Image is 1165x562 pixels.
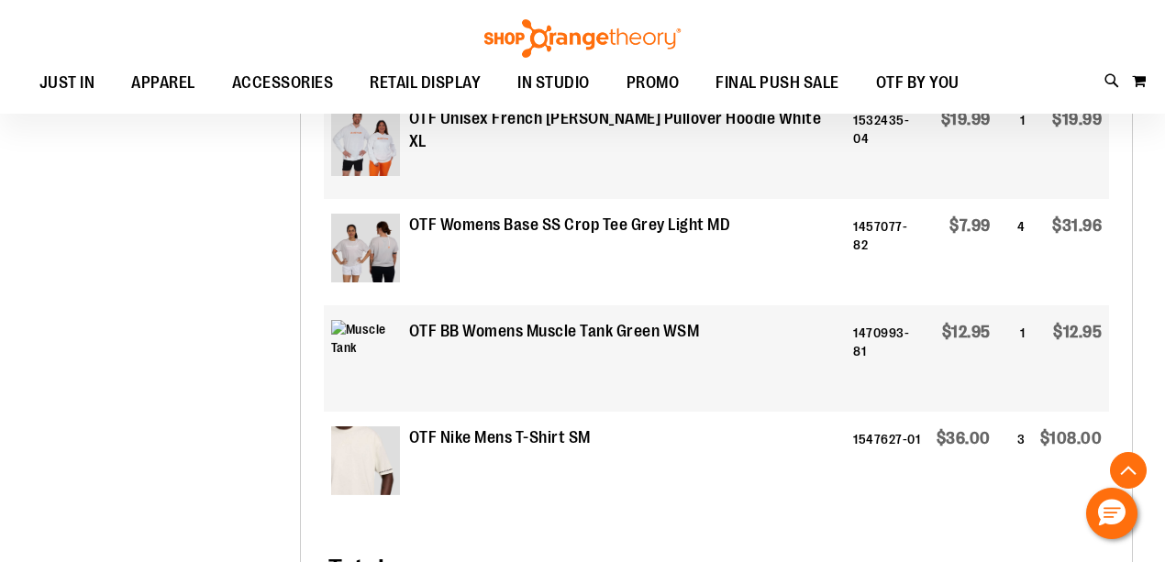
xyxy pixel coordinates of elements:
[351,62,499,105] a: RETAIL DISPLAY
[113,62,214,105] a: APPAREL
[39,62,95,104] span: JUST IN
[1110,452,1147,489] button: Back To Top
[627,62,680,104] span: PROMO
[941,110,991,128] span: $19.99
[21,62,114,105] a: JUST IN
[1052,110,1102,128] span: $19.99
[846,199,929,305] td: 1457077-82
[697,62,858,105] a: FINAL PUSH SALE
[1040,429,1103,447] span: $108.00
[1053,323,1102,341] span: $12.95
[876,62,960,104] span: OTF BY YOU
[846,305,929,412] td: 1470993-81
[998,412,1033,518] td: 3
[949,216,991,235] span: $7.99
[499,62,608,105] a: IN STUDIO
[998,305,1033,412] td: 1
[608,62,698,105] a: PROMO
[331,214,400,282] img: Base Short Sleeve Crop Tee
[858,62,978,105] a: OTF BY YOU
[409,214,731,237] strong: OTF Womens Base SS Crop Tee Grey Light MD
[331,426,400,495] img: Nike Short Sleeve Tee
[846,93,929,199] td: 1532435-04
[1086,488,1137,539] button: Hello, have a question? Let’s chat.
[942,323,991,341] span: $12.95
[998,93,1033,199] td: 1
[716,62,839,104] span: FINAL PUSH SALE
[331,320,400,389] img: Muscle Tank
[214,62,352,105] a: ACCESSORIES
[131,62,195,104] span: APPAREL
[232,62,334,104] span: ACCESSORIES
[846,412,929,518] td: 1547627-01
[409,426,591,450] strong: OTF Nike Mens T-Shirt SM
[370,62,481,104] span: RETAIL DISPLAY
[409,107,839,154] strong: OTF Unisex French [PERSON_NAME] Pullover Hoodie White XL
[937,429,991,447] span: $36.00
[517,62,590,104] span: IN STUDIO
[331,107,400,176] img: Product image for Unisex French Terry Pullover Hoodie
[409,320,700,344] strong: OTF BB Womens Muscle Tank Green WSM
[1052,216,1102,235] span: $31.96
[998,199,1033,305] td: 4
[482,19,683,58] img: Shop Orangetheory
